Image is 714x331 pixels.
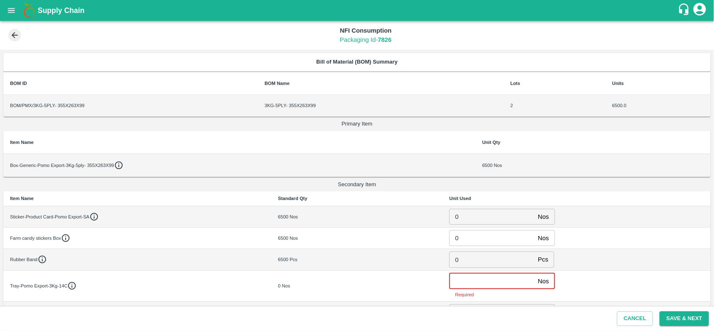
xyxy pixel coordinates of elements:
div: 0 Nos [278,282,436,290]
div: Farm candy stickers Box [10,234,61,242]
div: 6500.0 [612,102,704,109]
b: Bill of Material (BOM) Summary [316,59,397,65]
button: open drawer [2,1,21,20]
button: Cancel [617,311,653,326]
div: Tray-Pomo Export-3Kg-14C [10,282,67,290]
p: Nos [538,233,549,243]
b: NFI Consumption [340,27,392,34]
img: logo [21,2,38,19]
button: Save & Next [660,311,709,326]
b: 7826 [378,36,392,43]
div: 6500 Nos [278,213,436,221]
div: account of current user [692,2,707,19]
a: Supply Chain [38,5,678,16]
b: BOM Name [265,81,290,86]
b: Standard Qty [278,196,307,201]
b: Unit Qty [482,140,501,145]
div: Sticker-Product Card-Pomo Export-SA [10,213,90,221]
p: Packaging Id- [340,35,392,44]
h6: Secondary Item [6,180,708,189]
b: Units [612,81,624,86]
b: Supply Chain [38,6,84,15]
p: Required [455,291,549,298]
b: Lots [510,81,520,86]
div: BOM/PMX/3KG-5PLY- 355X263X99 [10,102,251,109]
div: 6500 Nos [278,234,436,242]
div: 6500 Nos [482,162,704,169]
b: Unit Used [449,196,471,201]
div: 3KG-5PLY- 355X263X99 [265,102,497,109]
div: customer-support [678,3,692,18]
p: Nos [538,212,549,221]
h6: Primary Item [6,120,708,128]
b: Item Name [10,196,34,201]
div: 6500 Pcs [278,256,436,263]
b: BOM ID [10,81,27,86]
div: Rubber Band [10,256,38,263]
b: Item Name [10,140,34,145]
p: Nos [538,277,549,286]
div: Box-Generic-Pomo Export-3Kg-5ply- 355X263X99 [10,162,114,169]
div: 2 [510,102,599,109]
p: Pcs [538,255,548,264]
